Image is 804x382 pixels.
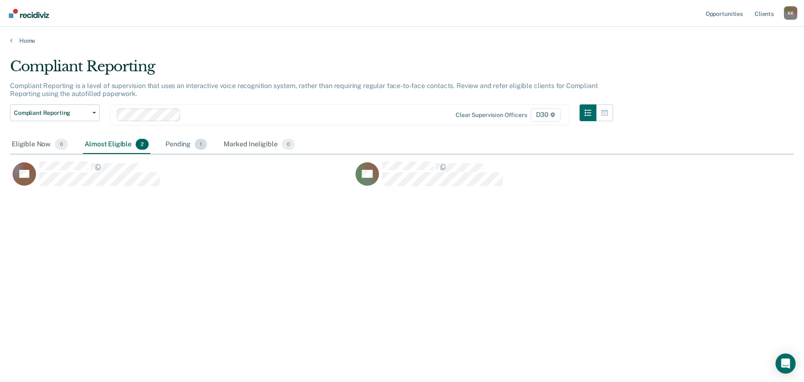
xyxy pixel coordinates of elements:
[10,161,353,195] div: CaseloadOpportunityCell-00667889
[14,109,89,117] span: Compliant Reporting
[10,58,613,82] div: Compliant Reporting
[531,108,561,122] span: D30
[10,82,598,98] p: Compliant Reporting is a level of supervision that uses an interactive voice recognition system, ...
[10,135,70,154] div: Eligible Now0
[353,161,696,195] div: CaseloadOpportunityCell-00667965
[10,104,100,121] button: Compliant Reporting
[10,37,794,44] a: Home
[195,139,207,150] span: 1
[9,9,49,18] img: Recidiviz
[136,139,149,150] span: 2
[784,6,797,20] div: K K
[55,139,68,150] span: 0
[164,135,209,154] div: Pending1
[83,135,150,154] div: Almost Eligible2
[222,135,296,154] div: Marked Ineligible0
[776,353,796,374] div: Open Intercom Messenger
[784,6,797,20] button: Profile dropdown button
[282,139,295,150] span: 0
[456,112,527,119] div: Clear supervision officers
